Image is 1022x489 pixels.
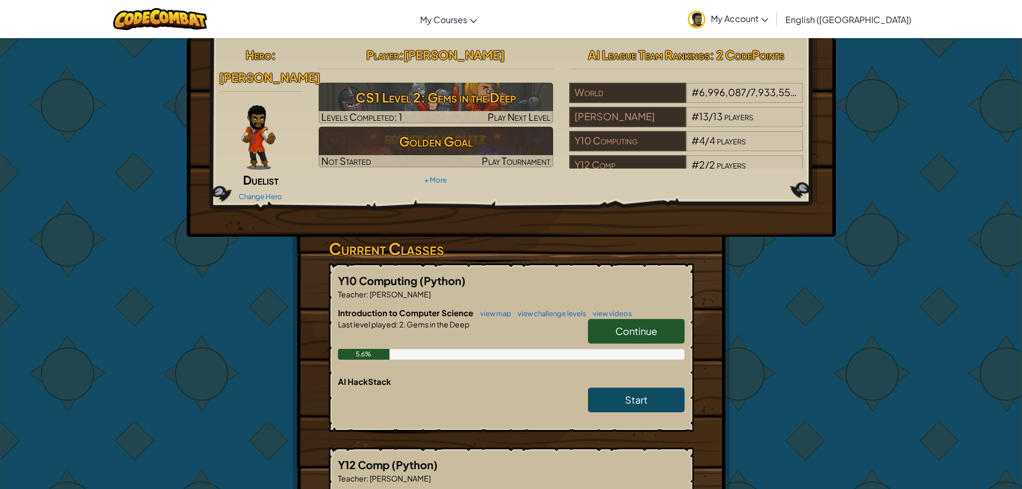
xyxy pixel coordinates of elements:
span: 7,933,553 [751,86,797,98]
a: Y12 Comp#2/2players [569,165,804,178]
span: [PERSON_NAME] [369,289,431,299]
span: [PERSON_NAME] [403,47,505,62]
a: Start [588,388,685,412]
span: 4 [699,134,705,147]
a: view map [475,309,511,318]
span: 2. [398,319,406,329]
span: Not Started [321,155,371,167]
span: (Python) [420,274,466,287]
span: Teacher [338,473,366,483]
span: Gems in the Deep [406,319,469,329]
a: Y10 Computing#4/4players [569,141,804,154]
a: My Account [682,2,774,36]
span: Y12 Comp [338,458,392,471]
img: duelist-pose.png [241,105,276,170]
img: Golden Goal [319,127,553,167]
img: CodeCombat logo [113,8,207,30]
span: 13 [699,110,709,122]
span: Levels Completed: 1 [321,111,402,123]
span: [PERSON_NAME] [219,70,320,85]
img: avatar [688,11,705,28]
span: Y10 Computing [338,274,420,287]
span: 6,996,087 [699,86,746,98]
h3: Golden Goal [319,129,553,154]
a: English ([GEOGRAPHIC_DATA]) [780,5,917,34]
span: [PERSON_NAME] [369,473,431,483]
span: # [692,110,699,122]
a: view challenge levels [512,309,586,318]
span: Hero [246,47,271,62]
span: Play Next Level [488,111,550,123]
a: + More [424,176,447,184]
span: players [717,134,746,147]
div: [PERSON_NAME] [569,107,686,127]
span: players [724,110,753,122]
a: My Courses [415,5,482,34]
span: Introduction to Computer Science [338,308,475,318]
a: [PERSON_NAME]#13/13players [569,117,804,129]
a: World#6,996,087/7,933,553players [569,93,804,105]
div: Y12 Comp [569,155,686,176]
span: : [366,473,369,483]
span: / [705,158,709,171]
span: AI League Team Rankings [588,47,710,62]
div: Y10 Computing [569,131,686,151]
a: view videos [587,309,632,318]
span: / [746,86,751,98]
span: Player [366,47,399,62]
span: English ([GEOGRAPHIC_DATA]) [785,14,911,25]
span: : [366,289,369,299]
span: 2 [709,158,715,171]
span: # [692,86,699,98]
span: players [798,86,827,98]
span: / [705,134,709,147]
span: : [399,47,403,62]
span: My Account [711,13,768,24]
span: Teacher [338,289,366,299]
span: Start [625,393,648,406]
img: CS1 Level 2: Gems in the Deep [319,83,553,123]
div: 5.6% [338,349,390,360]
span: Play Tournament [482,155,550,167]
span: Continue [615,325,657,337]
h3: Current Classes [329,237,694,261]
a: Change Hero [239,192,282,201]
span: : [396,319,398,329]
span: Last level played [338,319,396,329]
span: # [692,134,699,147]
span: 13 [713,110,723,122]
span: players [717,158,746,171]
span: 2 [699,158,705,171]
span: My Courses [420,14,467,25]
span: AI HackStack [338,376,391,386]
span: Duelist [243,172,278,187]
span: (Python) [392,458,438,471]
span: : [271,47,276,62]
span: 4 [709,134,715,147]
span: / [709,110,713,122]
div: World [569,83,686,103]
span: : 2 CodePoints [710,47,784,62]
span: # [692,158,699,171]
a: Golden GoalNot StartedPlay Tournament [319,127,553,167]
h3: CS1 Level 2: Gems in the Deep [319,85,553,110]
a: Play Next Level [319,83,553,123]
